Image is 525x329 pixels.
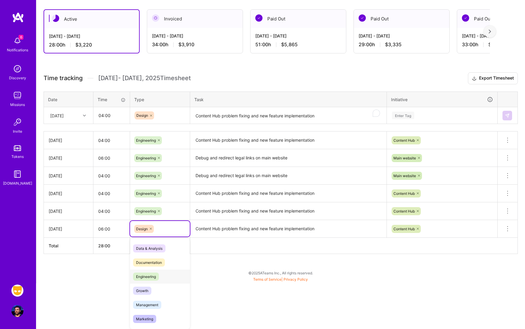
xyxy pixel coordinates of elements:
[468,72,518,84] button: Export Timesheet
[133,287,151,295] span: Growth
[11,305,23,317] img: User Avatar
[255,33,341,39] div: [DATE] - [DATE]
[11,89,23,101] img: teamwork
[11,63,23,75] img: discovery
[255,14,262,22] img: Paid Out
[10,305,25,317] a: User Avatar
[178,41,194,48] span: $3,910
[44,92,93,107] th: Date
[93,221,130,237] input: HH:MM
[93,168,130,184] input: HH:MM
[49,137,88,143] div: [DATE]
[191,185,386,202] textarea: Content Hub problem fixing and new feature implementation
[36,265,525,280] div: © 2025 ATeams Inc., All rights reserved.
[152,41,238,48] div: 34:00 h
[98,96,126,103] div: Time
[133,258,165,267] span: Documentation
[488,41,505,48] span: $3,795
[136,191,156,196] span: Engineering
[136,138,156,143] span: Engineering
[489,29,491,34] img: right
[93,132,130,148] input: HH:MM
[133,301,161,309] span: Management
[49,155,88,161] div: [DATE]
[462,14,469,22] img: Paid Out
[152,14,159,22] img: Invoiced
[19,35,23,40] span: 6
[44,10,139,28] div: Active
[136,156,156,160] span: Engineering
[49,42,134,48] div: 28:00 h
[136,227,148,231] span: Design
[98,74,191,82] span: [DATE] - [DATE] , 2025 Timesheet
[93,186,130,201] input: HH:MM
[49,33,134,39] div: [DATE] - [DATE]
[11,285,23,297] img: Grindr: Data + FE + CyberSecurity + QA
[50,112,64,119] div: [DATE]
[11,153,24,160] div: Tokens
[253,277,281,282] a: Terms of Service
[9,75,26,81] div: Discovery
[130,92,190,107] th: Type
[75,42,92,48] span: $3,220
[393,138,415,143] span: Content Hub
[136,113,148,118] span: Design
[191,221,386,237] textarea: Content Hub problem fixing and new feature implementation
[354,10,449,28] div: Paid Out
[359,33,445,39] div: [DATE] - [DATE]
[49,208,88,214] div: [DATE]
[472,75,477,82] i: icon Download
[13,128,22,134] div: Invite
[10,101,25,108] div: Missions
[136,209,156,213] span: Engineering
[505,113,510,118] img: Submit
[11,35,23,47] img: bell
[83,114,86,117] i: icon Chevron
[93,150,130,166] input: HH:MM
[191,168,386,184] textarea: Debug and redirect legal links on main website
[250,10,346,28] div: Paid Out
[44,74,83,82] span: Time tracking
[93,203,130,219] input: HH:MM
[393,209,415,213] span: Content Hub
[147,10,243,28] div: Invoiced
[93,238,130,254] th: 28:00
[14,145,21,151] img: tokens
[136,174,156,178] span: Engineering
[191,108,386,124] textarea: To enrich screen reader interactions, please activate Accessibility in Grammarly extension settings
[11,168,23,180] img: guide book
[393,227,415,231] span: Content Hub
[94,107,129,123] input: HH:MM
[385,41,402,48] span: $3,335
[49,173,88,179] div: [DATE]
[255,41,341,48] div: 51:00 h
[12,12,24,23] img: logo
[49,190,88,197] div: [DATE]
[191,203,386,219] textarea: Content Hub problem fixing and new feature implementation
[392,111,414,120] div: Enter Tag
[133,315,156,323] span: Marketing
[284,277,308,282] a: Privacy Policy
[191,132,386,149] textarea: Content Hub problem fixing and new feature implementation
[52,15,59,22] img: Active
[133,244,165,252] span: Data & Analysis
[393,174,416,178] span: Main website
[152,33,238,39] div: [DATE] - [DATE]
[44,238,93,254] th: Total
[391,96,493,103] div: Initiative
[3,180,32,186] div: [DOMAIN_NAME]
[133,273,159,281] span: Engineering
[190,92,387,107] th: Task
[49,226,88,232] div: [DATE]
[10,285,25,297] a: Grindr: Data + FE + CyberSecurity + QA
[359,14,366,22] img: Paid Out
[11,116,23,128] img: Invite
[393,191,415,196] span: Content Hub
[281,41,298,48] span: $5,865
[191,150,386,166] textarea: Debug and redirect legal links on main website
[393,156,416,160] span: Main website
[7,47,28,53] div: Notifications
[253,277,308,282] span: |
[359,41,445,48] div: 29:00 h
